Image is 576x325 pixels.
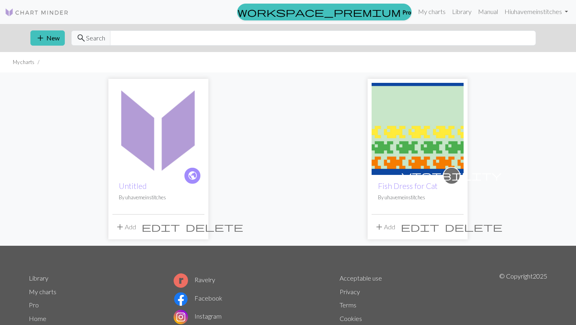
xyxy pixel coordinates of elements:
span: edit [401,221,439,233]
a: Pro [237,4,412,20]
span: edit [142,221,180,233]
a: Pro [29,301,39,309]
i: private [402,168,502,184]
img: Instagram logo [174,310,188,324]
i: public [188,168,198,184]
span: add [36,32,45,44]
img: Ravelry logo [174,273,188,288]
button: Delete [183,219,246,235]
p: By uhavemeinstitches [119,194,198,201]
span: add [115,221,125,233]
a: Privacy [340,288,360,295]
a: My charts [29,288,56,295]
img: Fish Dress for Cat [372,83,464,175]
a: public [184,167,201,185]
button: Add [112,219,139,235]
button: Edit [398,219,442,235]
a: Fish Dress for Cat [372,124,464,132]
span: delete [445,221,502,233]
a: Library [449,4,475,20]
a: Instagram [174,312,222,320]
button: Delete [442,219,505,235]
a: Untitled [112,124,204,132]
a: Library [29,274,48,282]
a: Home [29,315,46,322]
span: workspace_premium [238,6,401,18]
p: By uhavemeinstitches [378,194,457,201]
li: My charts [13,58,34,66]
span: search [76,32,86,44]
span: delete [186,221,243,233]
a: Fish Dress for Cat [378,181,438,191]
button: Edit [139,219,183,235]
button: Add [372,219,398,235]
span: Search [86,33,105,43]
span: add [374,221,384,233]
a: Hiuhavemeinstitches [501,4,571,20]
i: Edit [142,222,180,232]
i: Edit [401,222,439,232]
a: Acceptable use [340,274,382,282]
span: public [188,169,198,182]
button: New [30,30,65,46]
a: My charts [415,4,449,20]
a: Ravelry [174,276,215,283]
a: Facebook [174,294,222,302]
span: visibility [402,169,502,182]
a: Untitled [119,181,147,191]
a: Terms [340,301,356,309]
img: Facebook logo [174,292,188,306]
a: Manual [475,4,501,20]
img: Untitled [112,83,204,175]
img: Logo [5,8,69,17]
a: Cookies [340,315,362,322]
